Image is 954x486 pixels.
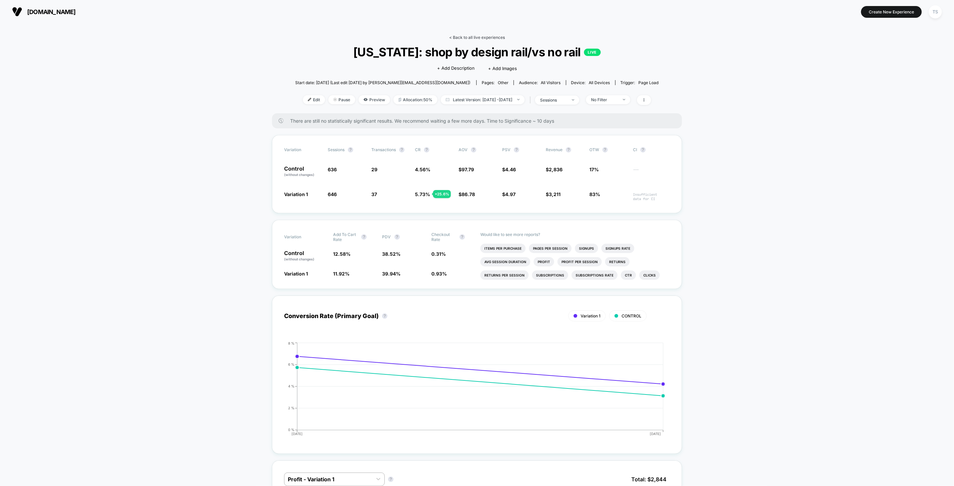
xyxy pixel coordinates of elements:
span: Allocation: 50% [393,95,437,104]
span: (without changes) [284,257,314,261]
span: 37 [371,191,377,197]
span: Sessions [328,147,344,152]
span: PDV [382,234,391,239]
button: [DOMAIN_NAME] [10,6,78,17]
span: | [528,95,535,105]
span: 4.97 [505,191,516,197]
span: $ [546,191,561,197]
p: Would like to see more reports? [480,232,670,237]
div: No Filter [591,97,618,102]
button: ? [399,147,405,153]
div: Trigger: [621,80,659,85]
button: ? [460,234,465,240]
span: all devices [589,80,610,85]
span: Latest Version: [DATE] - [DATE] [441,95,525,104]
span: There are still no statistically significant results. We recommend waiting a few more days . Time... [290,118,669,124]
p: LIVE [584,49,601,56]
tspan: 4 % [288,384,295,388]
button: ? [602,147,608,153]
span: 2,836 [549,167,563,172]
span: CI [633,147,670,153]
span: 646 [328,191,337,197]
button: TS [927,5,944,19]
span: 0.31 % [431,251,446,257]
img: end [517,99,520,100]
span: CR [415,147,421,152]
div: Pages: [482,80,509,85]
tspan: 0 % [288,428,295,432]
button: ? [388,477,393,482]
span: $ [459,167,474,172]
li: Pages Per Session [529,244,572,253]
span: Insufficient data for CI [633,192,670,201]
span: 4.56 % [415,167,430,172]
li: Subscriptions [532,270,568,280]
span: 5.73 % [415,191,430,197]
span: 12.58 % [333,251,351,257]
span: Variation [284,232,321,242]
button: ? [566,147,571,153]
span: Add To Cart Rate [333,232,358,242]
span: All Visitors [541,80,561,85]
img: calendar [446,98,449,101]
span: 17% [589,167,599,172]
li: Profit [534,257,554,266]
button: ? [640,147,646,153]
button: ? [382,313,387,319]
span: Start date: [DATE] (Last edit [DATE] by [PERSON_NAME][EMAIL_ADDRESS][DOMAIN_NAME]) [295,80,470,85]
span: CONTROL [622,313,641,318]
tspan: [DATE] [650,432,661,436]
button: ? [394,234,400,240]
span: + Add Images [488,66,517,71]
button: ? [361,234,367,240]
li: Signups [575,244,598,253]
span: Variation 1 [284,191,308,197]
li: Ctr [621,270,636,280]
span: Variation 1 [581,313,600,318]
a: < Back to all live experiences [449,35,505,40]
span: Preview [359,95,390,104]
tspan: 2 % [288,406,295,410]
span: Checkout Rate [431,232,456,242]
img: rebalance [399,98,401,102]
li: Signups Rate [601,244,634,253]
span: Variation [284,147,321,153]
span: 97.79 [462,167,474,172]
button: ? [471,147,476,153]
span: $ [459,191,475,197]
span: 86.78 [462,191,475,197]
div: + 25.6 % [433,190,451,198]
button: ? [424,147,429,153]
span: 83% [589,191,600,197]
button: ? [348,147,353,153]
span: other [498,80,509,85]
div: TS [929,5,942,18]
span: PSV [502,147,511,152]
li: Returns [605,257,630,266]
div: Audience: [519,80,561,85]
span: 0.93 % [431,271,447,277]
span: 29 [371,167,377,172]
span: $ [502,167,516,172]
span: Revenue [546,147,563,152]
span: Pause [328,95,355,104]
span: 11.92 % [333,271,350,277]
li: Returns Per Session [480,270,529,280]
button: Create New Experience [861,6,922,18]
li: Avg Session Duration [480,257,530,266]
div: CONVERSION_RATE [277,341,663,442]
span: OTW [589,147,626,153]
div: sessions [540,98,567,103]
span: (without changes) [284,173,314,177]
button: ? [514,147,519,153]
span: [US_STATE]: shop by design rail/vs no rail [313,45,640,59]
span: Device: [566,80,615,85]
span: $ [502,191,516,197]
img: end [572,99,574,101]
tspan: [DATE] [292,432,303,436]
span: $ [546,167,563,172]
span: --- [633,168,670,177]
li: Subscriptions Rate [572,270,618,280]
span: Variation 1 [284,271,308,277]
li: Clicks [639,270,660,280]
